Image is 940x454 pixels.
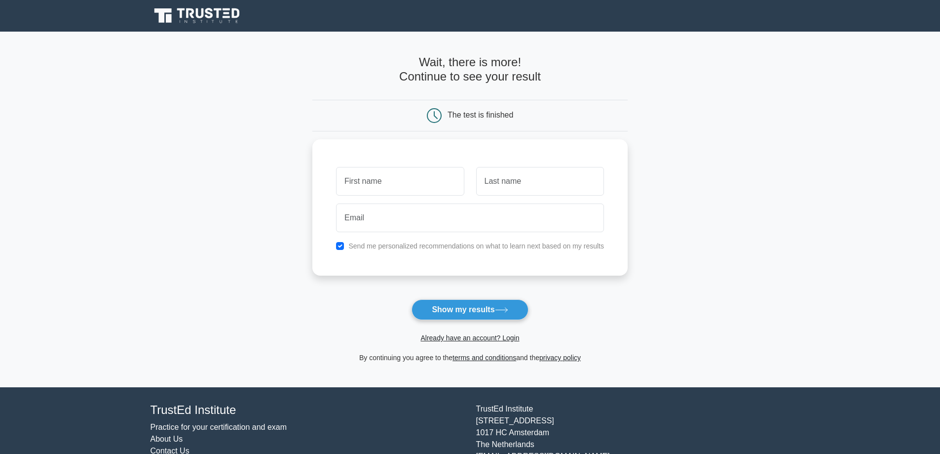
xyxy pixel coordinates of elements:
h4: TrustEd Institute [150,403,464,417]
a: privacy policy [539,354,581,362]
input: Last name [476,167,604,196]
div: By continuing you agree to the and the [306,352,634,364]
a: Practice for your certification and exam [150,423,287,431]
label: Send me personalized recommendations on what to learn next based on my results [348,242,604,250]
div: The test is finished [448,111,513,119]
a: terms and conditions [452,354,516,362]
input: First name [336,167,464,196]
a: Already have an account? Login [420,334,519,342]
input: Email [336,204,604,232]
h4: Wait, there is more! Continue to see your result [312,55,628,84]
a: About Us [150,435,183,443]
button: Show my results [412,299,528,320]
